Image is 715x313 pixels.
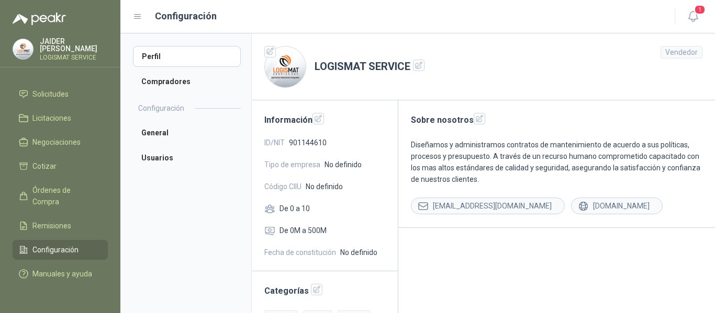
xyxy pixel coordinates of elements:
h2: Sobre nosotros [411,113,702,126]
a: Solicitudes [13,84,108,104]
span: No definido [306,181,343,192]
span: De 0 a 10 [280,203,310,214]
a: Compradores [133,71,241,92]
a: Órdenes de Compra [13,180,108,212]
a: Manuales y ayuda [13,264,108,284]
a: Negociaciones [13,132,108,152]
p: Diseñamos y administramos contratos de mantenimiento de acuerdo a sus políticas, procesos y presu... [411,139,702,185]
p: JAIDER [PERSON_NAME] [40,38,108,52]
span: Código CIIU [264,181,301,192]
p: LOGISMAT SERVICE [40,54,108,61]
h2: Categorías [264,284,385,297]
h2: Información [264,113,385,126]
a: Licitaciones [13,108,108,128]
span: Licitaciones [32,112,71,124]
span: Manuales y ayuda [32,268,92,280]
a: Configuración [13,240,108,260]
span: No definido [325,159,362,170]
a: Perfil [133,46,241,67]
span: De 0M a 500M [280,225,327,236]
span: ID/NIT [264,137,285,148]
h2: Configuración [138,102,184,114]
img: Logo peakr [13,13,66,25]
a: Remisiones [13,216,108,236]
h1: Configuración [155,9,217,24]
span: Órdenes de Compra [32,184,98,207]
img: Company Logo [13,39,33,59]
span: Solicitudes [32,88,69,100]
a: General [133,122,241,143]
h1: LOGISMAT SERVICE [315,59,424,75]
span: Remisiones [32,220,71,231]
span: Cotizar [32,160,57,172]
img: Company Logo [265,47,306,87]
span: Tipo de empresa [264,159,320,170]
span: No definido [340,247,377,258]
div: Vendedor [661,46,702,59]
div: [EMAIL_ADDRESS][DOMAIN_NAME] [411,198,565,214]
span: 1 [694,5,706,15]
span: Negociaciones [32,136,81,148]
span: Configuración [32,244,79,256]
a: Usuarios [133,147,241,168]
span: Fecha de constitución [264,247,336,258]
button: 1 [684,7,702,26]
span: 901144610 [289,137,327,148]
a: Cotizar [13,156,108,176]
div: [DOMAIN_NAME] [571,198,663,214]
